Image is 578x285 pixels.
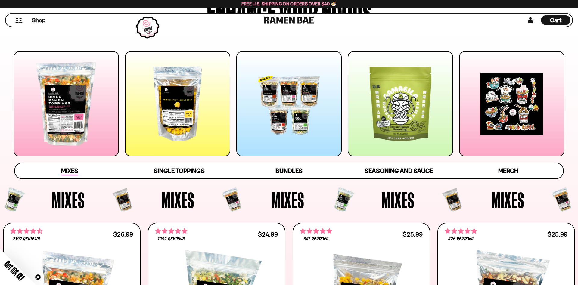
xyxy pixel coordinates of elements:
span: Bundles [275,167,303,175]
div: $24.99 [258,231,278,237]
span: 4.76 stars [155,227,187,235]
button: Close teaser [35,274,41,280]
span: Free U.S. Shipping on Orders over $40 🍜 [241,1,337,7]
div: $25.99 [548,231,567,237]
span: Single Toppings [154,167,205,175]
span: 4.68 stars [11,227,42,235]
span: 2792 reviews [13,237,40,242]
span: Mixes [271,189,304,211]
span: Cart [550,17,562,24]
a: Single Toppings [124,163,234,178]
a: Mixes [15,163,124,178]
a: Shop [32,15,45,25]
div: $26.99 [113,231,133,237]
a: Cart [541,14,570,27]
button: Mobile Menu Trigger [15,18,23,23]
span: Mixes [491,189,524,211]
span: 4.75 stars [300,227,332,235]
span: Mixes [61,167,78,175]
span: Mixes [161,189,194,211]
span: 426 reviews [448,237,474,242]
a: Bundles [234,163,344,178]
div: $25.99 [403,231,423,237]
span: Merch [498,167,518,175]
a: Seasoning and Sauce [344,163,453,178]
span: Mixes [52,189,85,211]
span: Get 10% Off [3,259,26,282]
a: Merch [454,163,563,178]
span: Shop [32,16,45,24]
span: 941 reviews [304,237,328,242]
span: 4.76 stars [445,227,477,235]
span: Mixes [381,189,415,211]
span: 1392 reviews [158,237,185,242]
span: Seasoning and Sauce [365,167,433,175]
